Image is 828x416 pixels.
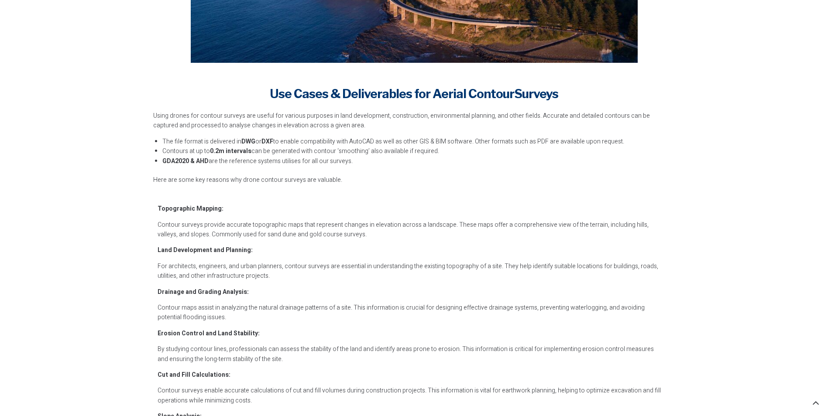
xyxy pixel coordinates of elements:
p: Contour surveys provide accurate topographic maps that represent changes in elevation across a la... [158,220,662,240]
p: Contour maps assist in analyzing the natural drainage patterns of a site. This information is cru... [158,303,662,323]
strong: GDA2020 & AHD [162,157,209,166]
strong: 0.2m intervals [210,147,251,156]
strong: Cut and Fill Calculations: [158,370,230,379]
li: Contours at up to can be generated with contour ‘smoothing’ also available if required. [162,147,675,156]
p: For architects, engineers, and urban planners, contour surveys are essential in understanding the... [158,262,662,281]
strong: Drainage and Grading Analysis: [158,287,249,297]
li: The file format is delivered in or to enable compatibility with AutoCAD as well as other GIS & BI... [162,137,675,147]
p: Here are some key reasons why drone contour surveys are valuable. [153,175,675,185]
strong: Erosion Control and Land Stability: [158,329,260,338]
p: Using drones for contour surveys are useful for various purposes in land development, constructio... [153,111,675,131]
p: Contour surveys enable accurate calculations of cut and fill volumes during construction projects... [158,386,662,406]
li: are the reference systems utilises for all our surveys. [162,157,675,166]
strong: Topographic Mapping: [158,204,223,213]
strong: DWG [241,137,255,146]
p: By studying contour lines, professionals can assess the stability of the land and identify areas ... [158,344,662,364]
span: Use Cases & Deliverables for Aerial Contour [270,86,514,101]
strong: DXF [261,137,273,146]
strong: Land Development and Planning: [158,246,253,255]
h4: Surveys [153,85,675,102]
